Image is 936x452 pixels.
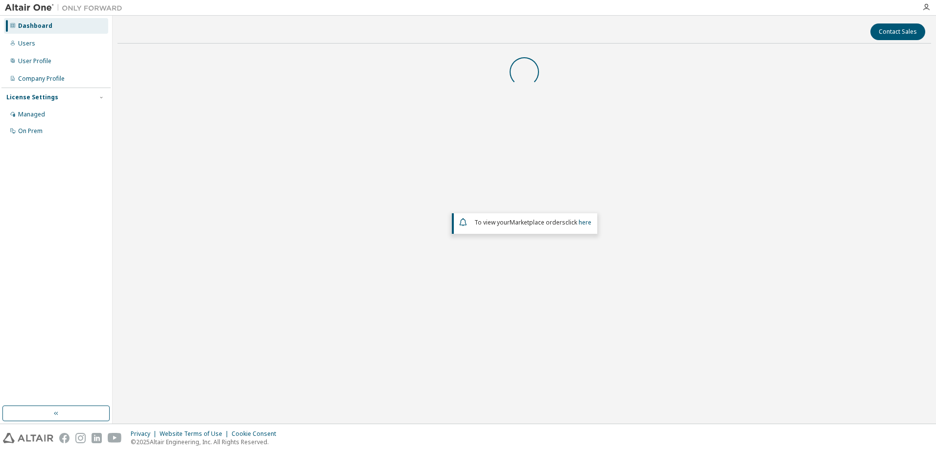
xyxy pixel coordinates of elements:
[131,430,160,438] div: Privacy
[18,57,51,65] div: User Profile
[92,433,102,443] img: linkedin.svg
[579,218,591,226] a: here
[18,111,45,118] div: Managed
[108,433,122,443] img: youtube.svg
[3,433,53,443] img: altair_logo.svg
[18,75,65,83] div: Company Profile
[5,3,127,13] img: Altair One
[131,438,282,446] p: © 2025 Altair Engineering, Inc. All Rights Reserved.
[510,218,565,226] em: Marketplace orders
[59,433,70,443] img: facebook.svg
[18,22,52,30] div: Dashboard
[18,40,35,47] div: Users
[232,430,282,438] div: Cookie Consent
[474,218,591,226] span: To view your click
[160,430,232,438] div: Website Terms of Use
[18,127,43,135] div: On Prem
[870,23,925,40] button: Contact Sales
[75,433,86,443] img: instagram.svg
[6,93,58,101] div: License Settings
